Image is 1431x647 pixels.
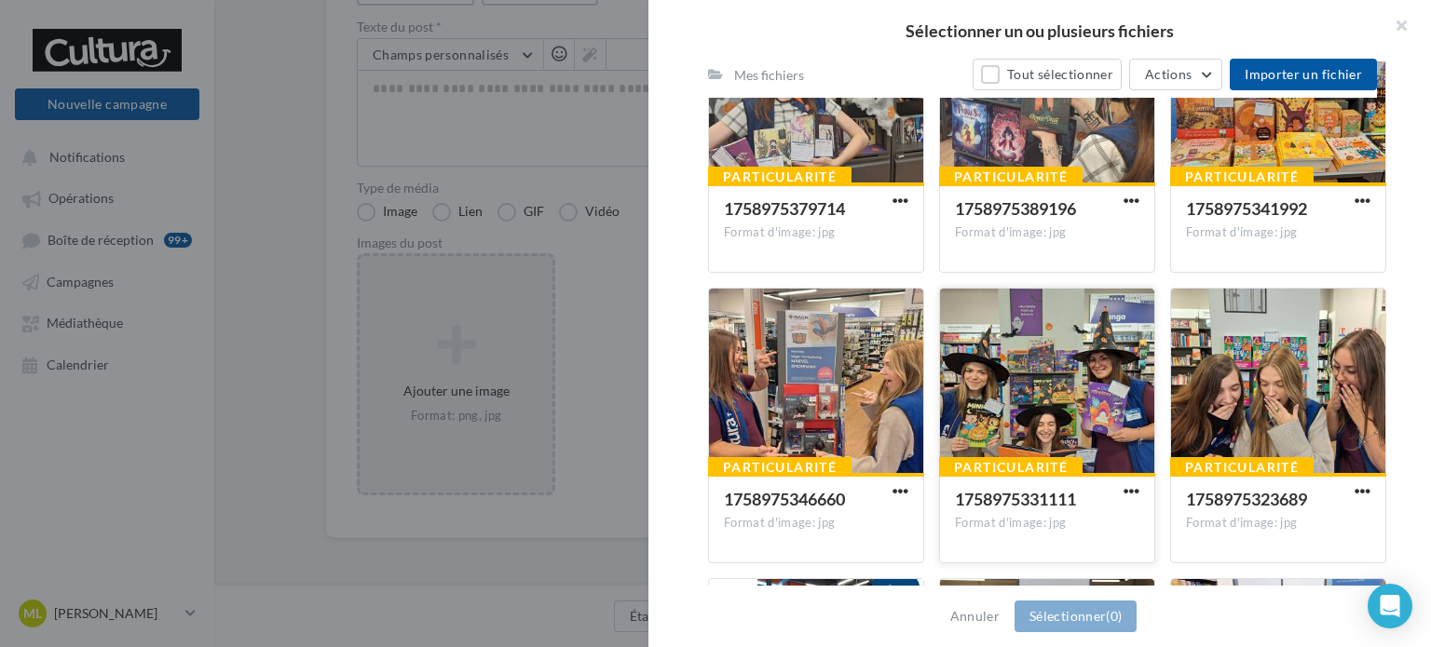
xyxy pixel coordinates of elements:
[724,224,908,241] div: Format d'image: jpg
[1145,66,1192,82] span: Actions
[1186,198,1307,219] span: 1758975341992
[955,489,1076,509] span: 1758975331111
[955,224,1139,241] div: Format d'image: jpg
[708,167,852,187] div: Particularité
[1106,608,1122,624] span: (0)
[734,66,804,85] div: Mes fichiers
[973,59,1122,90] button: Tout sélectionner
[1170,457,1314,478] div: Particularité
[1186,489,1307,509] span: 1758975323689
[708,457,852,478] div: Particularité
[1368,584,1412,628] div: Open Intercom Messenger
[1186,224,1370,241] div: Format d'image: jpg
[724,515,908,532] div: Format d'image: jpg
[939,167,1083,187] div: Particularité
[955,198,1076,219] span: 1758975389196
[1230,59,1377,90] button: Importer un fichier
[943,605,1007,627] button: Annuler
[1186,515,1370,532] div: Format d'image: jpg
[955,515,1139,532] div: Format d'image: jpg
[678,22,1401,39] h2: Sélectionner un ou plusieurs fichiers
[1129,59,1222,90] button: Actions
[1245,66,1362,82] span: Importer un fichier
[724,198,845,219] span: 1758975379714
[1015,600,1137,632] button: Sélectionner(0)
[939,457,1083,478] div: Particularité
[1170,167,1314,187] div: Particularité
[724,489,845,509] span: 1758975346660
